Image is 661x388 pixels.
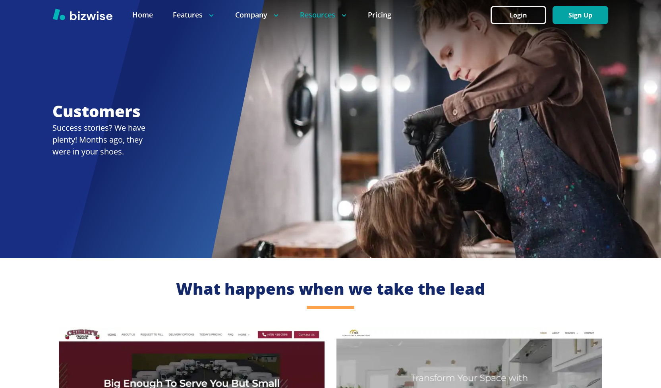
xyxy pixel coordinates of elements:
img: Bizwise Logo [53,8,112,20]
h2: What happens when we take the lead [53,278,608,299]
a: Home [132,10,153,20]
a: Sign Up [553,12,608,19]
iframe: Intercom live chat [634,361,653,380]
a: Pricing [368,10,391,20]
p: Features [173,10,215,20]
a: Login [491,12,553,19]
p: Resources [300,10,348,20]
p: Company [235,10,280,20]
button: Login [491,6,546,24]
button: Sign Up [553,6,608,24]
